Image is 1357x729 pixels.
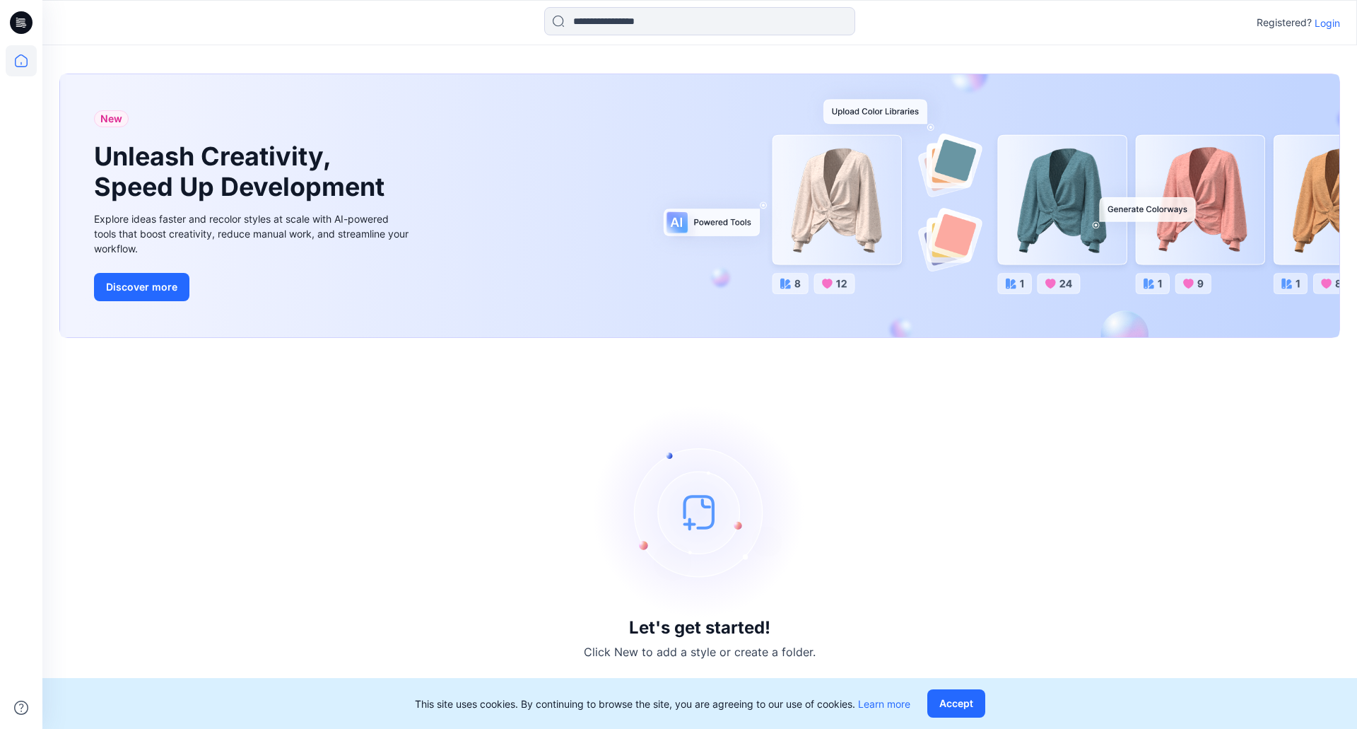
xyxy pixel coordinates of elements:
[594,406,806,618] img: empty-state-image.svg
[94,273,189,301] button: Discover more
[94,273,412,301] a: Discover more
[584,643,816,660] p: Click New to add a style or create a folder.
[629,618,770,638] h3: Let's get started!
[415,696,910,711] p: This site uses cookies. By continuing to browse the site, you are agreeing to our use of cookies.
[100,110,122,127] span: New
[1315,16,1340,30] p: Login
[858,698,910,710] a: Learn more
[927,689,985,718] button: Accept
[1257,14,1312,31] p: Registered?
[94,211,412,256] div: Explore ideas faster and recolor styles at scale with AI-powered tools that boost creativity, red...
[94,141,391,202] h1: Unleash Creativity, Speed Up Development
